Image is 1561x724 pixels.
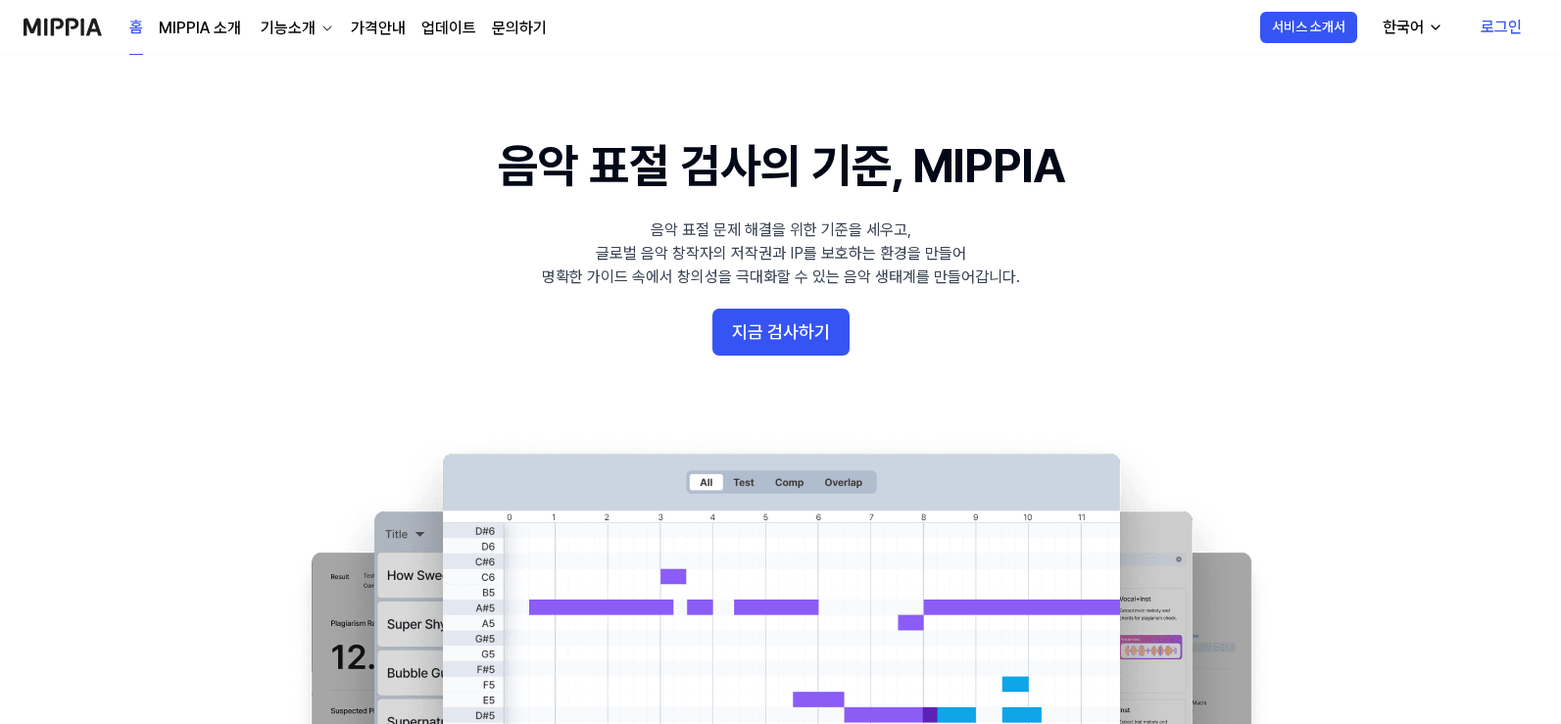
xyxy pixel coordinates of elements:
button: 한국어 [1367,8,1455,47]
div: 기능소개 [257,17,319,40]
a: 업데이트 [421,17,476,40]
h1: 음악 표절 검사의 기준, MIPPIA [498,133,1063,199]
button: 지금 검사하기 [712,309,850,356]
button: 기능소개 [257,17,335,40]
a: 홈 [129,1,143,55]
button: 서비스 소개서 [1260,12,1357,43]
a: MIPPIA 소개 [159,17,241,40]
div: 음악 표절 문제 해결을 위한 기준을 세우고, 글로벌 음악 창작자의 저작권과 IP를 보호하는 환경을 만들어 명확한 가이드 속에서 창의성을 극대화할 수 있는 음악 생태계를 만들어... [542,218,1020,289]
a: 문의하기 [492,17,547,40]
a: 가격안내 [351,17,406,40]
div: 한국어 [1379,16,1428,39]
